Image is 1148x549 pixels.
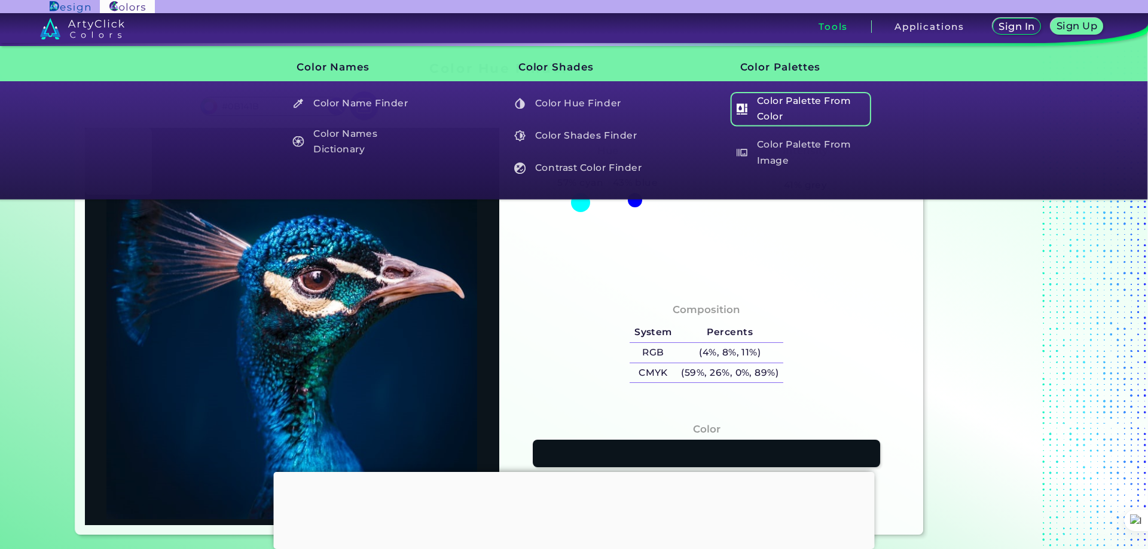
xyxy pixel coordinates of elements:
[286,92,428,115] a: Color Name Finder
[693,421,720,438] h4: Color
[729,136,872,170] a: Color Palette From Image
[276,52,429,82] h3: Color Names
[91,134,493,519] img: img_pavlin.jpg
[498,52,651,82] h3: Color Shades
[509,124,649,147] h5: Color Shades Finder
[995,19,1039,34] a: Sign In
[514,98,526,109] img: icon_color_hue_white.svg
[630,323,676,342] h5: System
[287,124,428,158] h5: Color Names Dictionary
[508,124,650,147] a: Color Shades Finder
[677,363,783,383] h5: (59%, 26%, 0%, 89%)
[1000,22,1033,31] h5: Sign In
[514,162,526,174] img: icon_color_contrast_white.svg
[894,22,964,31] h3: Applications
[50,1,90,13] img: ArtyClick Design logo
[730,136,871,170] h5: Color Palette From Image
[40,18,124,39] img: logo_artyclick_colors_white.svg
[293,136,304,147] img: icon_color_names_dictionary_white.svg
[736,103,747,115] img: icon_col_pal_col_white.svg
[514,130,526,142] img: icon_color_shades_white.svg
[736,147,747,158] img: icon_palette_from_image_white.svg
[730,92,871,126] h5: Color Palette From Color
[720,52,872,82] h3: Color Palettes
[508,157,650,179] a: Contrast Color Finder
[819,22,848,31] h3: Tools
[1054,19,1101,34] a: Sign Up
[677,343,783,363] h5: (4%, 8%, 11%)
[508,92,650,115] a: Color Hue Finder
[509,92,649,115] h5: Color Hue Finder
[630,343,676,363] h5: RGB
[509,157,649,179] h5: Contrast Color Finder
[630,363,676,383] h5: CMYK
[928,57,1077,539] iframe: Advertisement
[729,92,872,126] a: Color Palette From Color
[673,301,740,318] h4: Composition
[1058,22,1095,30] h5: Sign Up
[293,98,304,109] img: icon_color_name_finder_white.svg
[287,92,428,115] h5: Color Name Finder
[683,471,730,485] h3: #0B141B
[274,472,875,546] iframe: Advertisement
[286,124,428,158] a: Color Names Dictionary
[677,323,783,342] h5: Percents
